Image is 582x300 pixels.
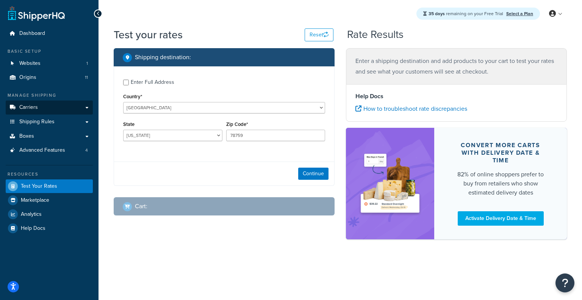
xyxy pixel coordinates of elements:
label: Country* [123,94,142,99]
span: Boxes [19,133,34,140]
a: Test Your Rates [6,179,93,193]
h1: Test your rates [114,27,183,42]
span: Marketplace [21,197,49,204]
h4: Help Docs [355,92,557,101]
a: Advanced Features4 [6,143,93,157]
button: Open Resource Center [555,273,574,292]
label: Zip Code* [226,121,248,127]
input: Enter Full Address [123,80,129,85]
li: Origins [6,71,93,85]
div: Resources [6,171,93,177]
a: Boxes [6,129,93,143]
div: Basic Setup [6,48,93,55]
span: remaining on your Free Trial [429,10,504,17]
button: Reset [305,28,333,41]
span: Test Your Rates [21,183,57,190]
span: Origins [19,74,36,81]
span: 4 [85,147,88,154]
p: Enter a shipping destination and add products to your cart to test your rates and see what your c... [355,56,557,77]
li: Websites [6,57,93,71]
a: How to troubleshoot rate discrepancies [355,104,467,113]
span: Help Docs [21,225,45,232]
a: Shipping Rules [6,115,93,129]
h2: Shipping destination : [135,54,191,61]
span: 1 [86,60,88,67]
label: State [123,121,135,127]
h2: Rate Results [347,29,404,41]
span: Advanced Features [19,147,65,154]
div: Manage Shipping [6,92,93,99]
img: feature-image-ddt-36eae7f7280da8017bfb280eaccd9c446f90b1fe08728e4019434db127062ab4.png [357,139,423,228]
a: Origins11 [6,71,93,85]
h2: Cart : [135,203,147,210]
a: Dashboard [6,27,93,41]
strong: 35 days [429,10,445,17]
a: Analytics [6,207,93,221]
a: Help Docs [6,221,93,235]
span: Shipping Rules [19,119,55,125]
a: Websites1 [6,57,93,71]
span: Dashboard [19,30,45,37]
div: Convert more carts with delivery date & time [452,141,549,164]
a: Carriers [6,101,93,115]
div: 82% of online shoppers prefer to buy from retailers who show estimated delivery dates [452,170,549,197]
a: Select a Plan [506,10,533,17]
span: 11 [85,74,88,81]
a: Marketplace [6,193,93,207]
div: Enter Full Address [131,77,174,88]
button: Continue [298,168,329,180]
span: Carriers [19,104,38,111]
span: Analytics [21,211,42,218]
span: Websites [19,60,41,67]
a: Activate Delivery Date & Time [458,211,544,226]
li: Advanced Features [6,143,93,157]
